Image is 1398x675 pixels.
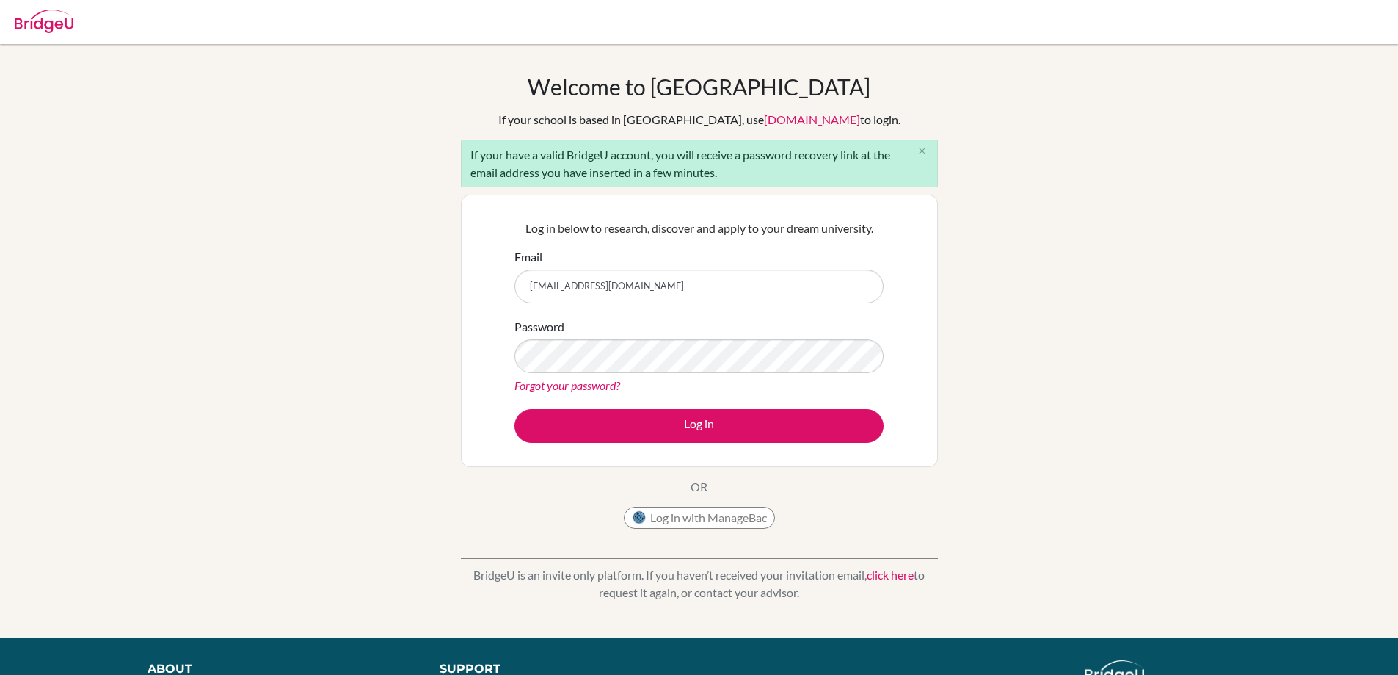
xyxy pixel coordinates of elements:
a: [DOMAIN_NAME] [764,112,860,126]
h1: Welcome to [GEOGRAPHIC_DATA] [528,73,870,100]
p: OR [691,478,707,496]
div: If your school is based in [GEOGRAPHIC_DATA], use to login. [498,111,900,129]
p: BridgeU is an invite only platform. If you haven’t received your invitation email, to request it ... [461,566,938,602]
button: Log in [514,409,884,443]
label: Password [514,318,564,336]
button: Close [908,140,937,162]
p: Log in below to research, discover and apply to your dream university. [514,220,884,237]
i: close [917,145,928,156]
a: click here [867,568,914,582]
a: Forgot your password? [514,378,620,392]
button: Log in with ManageBac [624,507,775,529]
label: Email [514,248,542,266]
img: Bridge-U [15,10,73,33]
div: If your have a valid BridgeU account, you will receive a password recovery link at the email addr... [461,140,938,187]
